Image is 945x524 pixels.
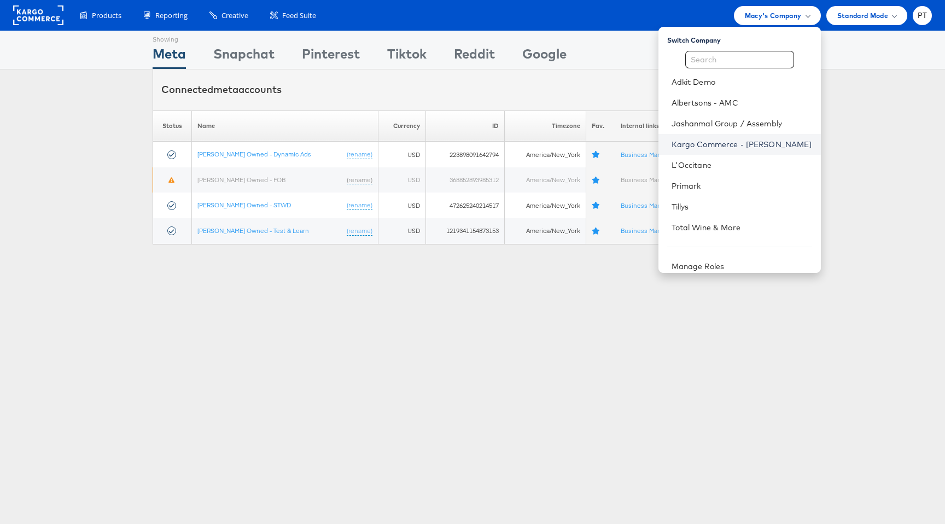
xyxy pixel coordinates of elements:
[745,10,802,21] span: Macy's Company
[378,110,425,142] th: Currency
[672,261,725,271] a: Manage Roles
[667,31,821,45] div: Switch Company
[505,110,586,142] th: Timezone
[387,44,427,69] div: Tiktok
[197,201,291,209] a: [PERSON_NAME] Owned - STWD
[221,10,248,21] span: Creative
[522,44,567,69] div: Google
[282,10,316,21] span: Feed Suite
[918,12,927,19] span: PT
[425,110,505,142] th: ID
[161,83,282,97] div: Connected accounts
[153,44,186,69] div: Meta
[425,167,505,193] td: 368852893985312
[153,110,192,142] th: Status
[672,139,812,150] a: Kargo Commerce - [PERSON_NAME]
[155,10,188,21] span: Reporting
[621,150,680,159] a: Business Manager
[347,176,372,185] a: (rename)
[672,160,812,171] a: L'Occitane
[425,142,505,167] td: 223898091642794
[378,167,425,193] td: USD
[347,150,372,159] a: (rename)
[837,10,888,21] span: Standard Mode
[378,218,425,244] td: USD
[378,193,425,218] td: USD
[213,44,275,69] div: Snapchat
[685,51,794,68] input: Search
[672,97,812,108] a: Albertsons - AMC
[213,83,238,96] span: meta
[505,167,586,193] td: America/New_York
[425,193,505,218] td: 472625240214517
[92,10,121,21] span: Products
[621,226,680,235] a: Business Manager
[505,193,586,218] td: America/New_York
[197,226,309,235] a: [PERSON_NAME] Owned - Test & Learn
[672,181,812,191] a: Primark
[197,150,311,158] a: [PERSON_NAME] Owned - Dynamic Ads
[621,201,680,209] a: Business Manager
[302,44,360,69] div: Pinterest
[191,110,378,142] th: Name
[347,201,372,210] a: (rename)
[672,201,812,212] a: Tillys
[347,226,372,236] a: (rename)
[672,222,812,233] a: Total Wine & More
[425,218,505,244] td: 1219341154873153
[672,118,812,129] a: Jashanmal Group / Assembly
[505,142,586,167] td: America/New_York
[153,31,186,44] div: Showing
[621,176,680,184] a: Business Manager
[378,142,425,167] td: USD
[672,77,812,88] a: Adkit Demo
[454,44,495,69] div: Reddit
[197,176,285,184] a: [PERSON_NAME] Owned - FOB
[505,218,586,244] td: America/New_York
